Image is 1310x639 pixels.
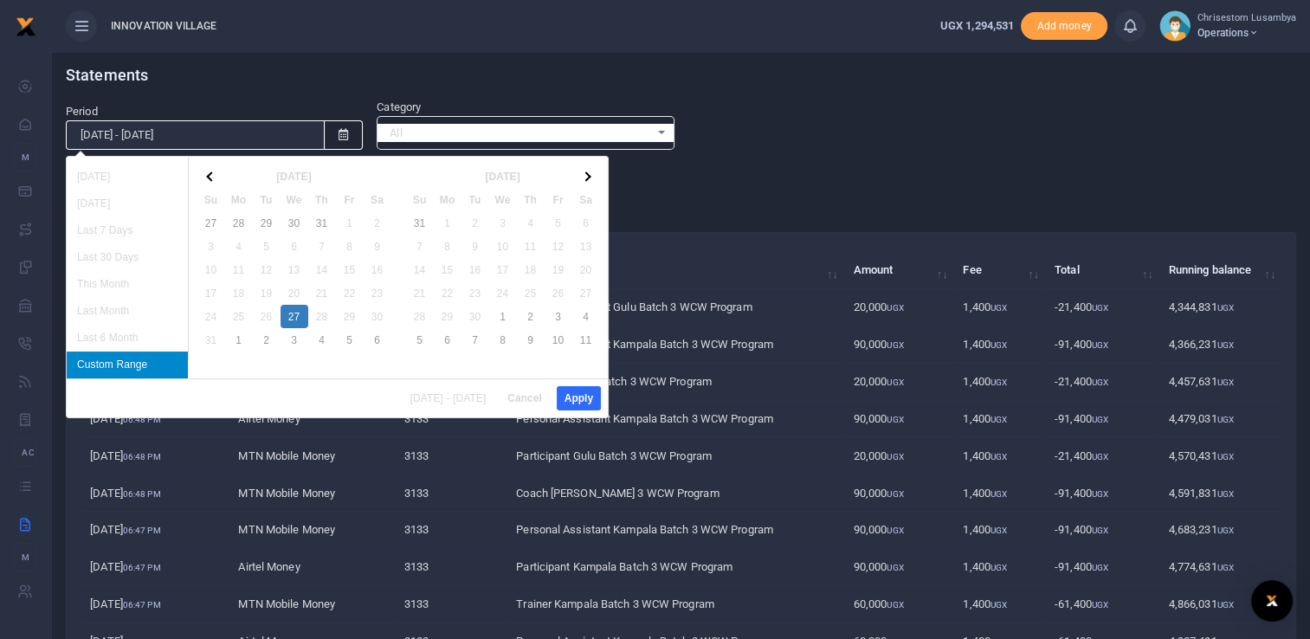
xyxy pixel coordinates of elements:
[545,235,572,258] td: 12
[953,401,1045,438] td: 1,400
[844,549,954,586] td: 90,000
[1092,415,1108,424] small: UGX
[67,190,188,217] li: [DATE]
[1158,437,1281,474] td: 4,570,431
[1158,252,1281,289] th: Running balance: activate to sort column ascending
[933,17,1021,35] li: Wallet ballance
[364,281,391,305] td: 23
[308,211,336,235] td: 31
[104,18,223,34] span: INNOVATION VILLAGE
[336,328,364,352] td: 5
[1197,11,1296,26] small: Chrisestom Lusambya
[572,328,600,352] td: 11
[123,489,161,499] small: 06:48 PM
[844,474,954,512] td: 90,000
[545,258,572,281] td: 19
[953,437,1045,474] td: 1,400
[1197,25,1296,41] span: Operations
[507,549,843,586] td: Participant Kampala Batch 3 WCW Program
[572,281,600,305] td: 27
[434,328,461,352] td: 6
[953,586,1045,623] td: 1,400
[308,305,336,328] td: 28
[66,120,325,150] input: select period
[940,17,1014,35] a: UGX 1,294,531
[225,235,253,258] td: 4
[336,188,364,211] th: Fr
[507,252,843,289] th: Memo: activate to sort column ascending
[197,235,225,258] td: 3
[336,211,364,235] td: 1
[123,563,161,572] small: 06:47 PM
[81,512,229,549] td: [DATE]
[1158,401,1281,438] td: 4,479,031
[1045,289,1159,326] td: -21,400
[461,258,489,281] td: 16
[1158,364,1281,401] td: 4,457,631
[953,474,1045,512] td: 1,400
[461,188,489,211] th: Tu
[225,328,253,352] td: 1
[517,188,545,211] th: Th
[229,512,394,549] td: MTN Mobile Money
[1045,437,1159,474] td: -21,400
[308,235,336,258] td: 7
[197,305,225,328] td: 24
[557,386,601,410] button: Apply
[390,125,649,142] span: All
[364,258,391,281] td: 16
[336,235,364,258] td: 8
[572,305,600,328] td: 4
[394,401,507,438] td: 3133
[434,188,461,211] th: Mo
[991,563,1007,572] small: UGX
[229,401,394,438] td: Airtel Money
[1216,600,1233,610] small: UGX
[281,235,308,258] td: 6
[572,235,600,258] td: 13
[66,171,1296,189] p: Download
[1158,326,1281,364] td: 4,366,231
[308,328,336,352] td: 4
[394,512,507,549] td: 3133
[377,99,421,116] label: Category
[572,211,600,235] td: 6
[1045,512,1159,549] td: -91,400
[844,289,954,326] td: 20,000
[545,281,572,305] td: 26
[1092,526,1108,535] small: UGX
[434,211,461,235] td: 1
[253,305,281,328] td: 26
[489,235,517,258] td: 10
[67,164,188,190] li: [DATE]
[434,258,461,281] td: 15
[1159,10,1191,42] img: profile-user
[489,188,517,211] th: We
[364,235,391,258] td: 9
[229,549,394,586] td: Airtel Money
[991,600,1007,610] small: UGX
[844,437,954,474] td: 20,000
[308,281,336,305] td: 21
[308,188,336,211] th: Th
[281,328,308,352] td: 3
[1045,364,1159,401] td: -21,400
[406,281,434,305] td: 21
[507,512,843,549] td: Personal Assistant Kampala Batch 3 WCW Program
[887,600,903,610] small: UGX
[991,378,1007,387] small: UGX
[572,188,600,211] th: Sa
[991,303,1007,313] small: UGX
[507,289,843,326] td: Personal Assistant Gulu Batch 3 WCW Program
[281,281,308,305] td: 20
[406,305,434,328] td: 28
[67,244,188,271] li: Last 30 Days
[844,512,954,549] td: 90,000
[507,437,843,474] td: Participant Gulu Batch 3 WCW Program
[1159,10,1296,42] a: profile-user Chrisestom Lusambya Operations
[364,211,391,235] td: 2
[887,303,903,313] small: UGX
[81,586,229,623] td: [DATE]
[1045,549,1159,586] td: -91,400
[67,352,188,378] li: Custom Range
